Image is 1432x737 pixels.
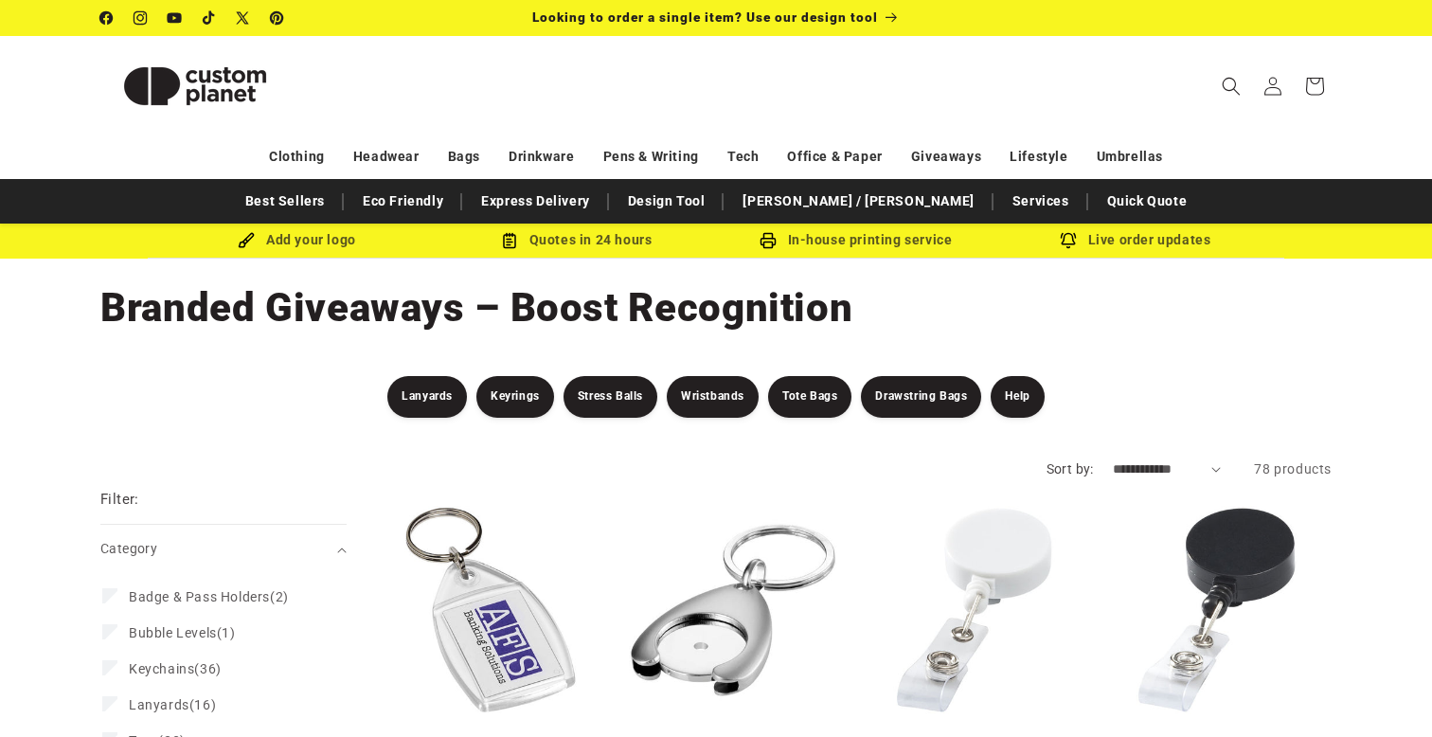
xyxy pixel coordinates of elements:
a: Drawstring Bags [861,376,981,418]
a: Quick Quote [1098,185,1197,218]
a: Umbrellas [1097,140,1163,173]
span: Keychains [129,661,194,676]
a: Keyrings [476,376,554,418]
span: 78 products [1254,461,1332,476]
span: (16) [129,696,216,713]
a: Giveaways [911,140,981,173]
a: Custom Planet [94,36,297,135]
a: Drinkware [509,140,574,173]
a: Express Delivery [472,185,600,218]
a: Lifestyle [1010,140,1067,173]
a: Office & Paper [787,140,882,173]
a: Stress Balls [564,376,657,418]
a: Best Sellers [236,185,334,218]
a: Clothing [269,140,325,173]
a: Tech [727,140,759,173]
img: Custom Planet [100,44,290,129]
span: Badge & Pass Holders [129,589,270,604]
span: (36) [129,660,222,677]
nav: Event Giveaway Filters [63,376,1369,418]
summary: Search [1210,65,1252,107]
span: (1) [129,624,236,641]
a: Bags [448,140,480,173]
a: Services [1003,185,1079,218]
a: Headwear [353,140,420,173]
a: Tote Bags [768,376,851,418]
a: [PERSON_NAME] / [PERSON_NAME] [733,185,983,218]
div: Add your logo [157,228,437,252]
div: In-house printing service [716,228,995,252]
img: Order Updates Icon [501,232,518,249]
img: Order updates [1060,232,1077,249]
span: Category [100,541,157,556]
div: Live order updates [995,228,1275,252]
span: Bubble Levels [129,625,217,640]
h2: Filter: [100,489,139,511]
a: Eco Friendly [353,185,453,218]
a: Help [991,376,1044,418]
a: Lanyards [387,376,467,418]
span: Lanyards [129,697,189,712]
a: Pens & Writing [603,140,699,173]
span: Looking to order a single item? Use our design tool [532,9,878,25]
img: In-house printing [760,232,777,249]
label: Sort by: [1047,461,1094,476]
a: Design Tool [618,185,715,218]
div: Quotes in 24 hours [437,228,716,252]
img: Brush Icon [238,232,255,249]
a: Wristbands [667,376,759,418]
span: (2) [129,588,289,605]
summary: Category (0 selected) [100,525,347,573]
h1: Branded Giveaways – Boost Recognition [100,282,1332,333]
